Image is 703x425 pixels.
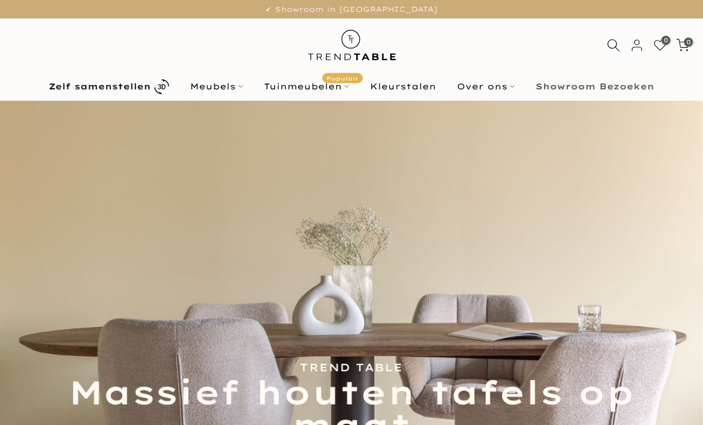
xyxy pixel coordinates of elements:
img: trend-table [300,18,404,72]
b: Zelf samenstellen [49,82,151,91]
a: Showroom Bezoeken [525,79,665,94]
span: 0 [684,38,693,46]
b: Showroom Bezoeken [536,82,654,91]
a: TuinmeubelenPopulair [254,79,360,94]
span: Populair [322,73,363,83]
span: 0 [661,36,670,45]
p: ✔ Showroom in [GEOGRAPHIC_DATA] [15,3,688,16]
iframe: toggle-frame [1,364,61,424]
a: Over ons [447,79,525,94]
a: Zelf samenstellen [39,76,180,97]
a: Meubels [180,79,254,94]
a: 0 [654,39,667,52]
a: Kleurstalen [360,79,447,94]
a: 0 [676,39,689,52]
